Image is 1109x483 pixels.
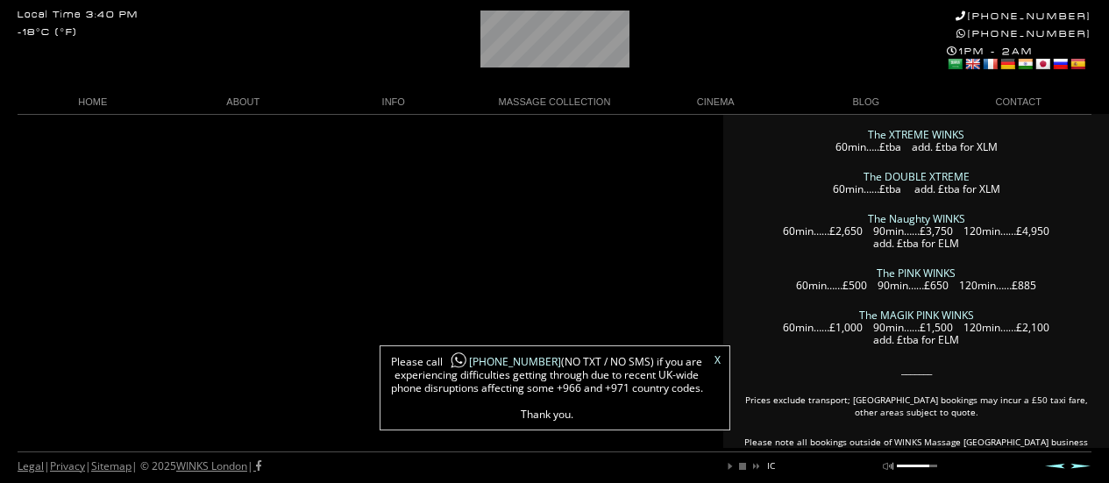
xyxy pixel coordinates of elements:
[469,90,641,114] a: MASSAGE COLLECTION
[741,309,1091,346] p: 60min……£1,000 90min……£1,500 120min……£2,100 add. £tba for ELM
[741,171,1091,195] p: 60min……£tba add. £tba for XLM
[750,461,760,472] a: next
[883,461,893,472] a: mute
[1044,463,1065,469] a: Prev
[964,57,980,71] a: English
[176,458,247,473] a: WINKS London
[91,458,132,473] a: Sitemap
[956,28,1091,39] a: [PHONE_NUMBER]
[741,364,1091,376] p: _______
[725,461,736,472] a: play
[18,11,139,20] div: Local Time 3:40 PM
[18,90,168,114] a: HOME
[741,129,1091,153] p: 60min…..£tba add. £tba for XLM
[443,354,561,369] a: [PHONE_NUMBER]
[864,169,970,184] a: The DOUBLE XTREME
[741,267,1091,292] p: 60min……£500 90min……£650 120min……£885
[1070,463,1091,469] a: Next
[50,458,85,473] a: Privacy
[18,452,261,480] div: | | | © 2025 |
[791,90,942,114] a: BLOG
[1070,57,1085,71] a: Spanish
[868,127,964,142] a: The XTREME WINKS
[947,57,963,71] a: Arabic
[956,11,1091,22] a: [PHONE_NUMBER]
[737,461,748,472] a: stop
[999,57,1015,71] a: German
[877,266,956,281] a: The PINK WINKS
[859,308,974,323] a: The MAGIK PINK WINKS
[18,28,77,38] div: -18°C (°F)
[1017,57,1033,71] a: Hindi
[942,90,1092,114] a: CONTACT
[947,46,1091,74] div: 1PM - 2AM
[868,211,965,226] a: The Naughty WINKS
[1052,57,1068,71] a: Russian
[714,355,721,366] a: X
[168,90,319,114] a: ABOUT
[745,394,1088,418] span: Prices exclude transport; [GEOGRAPHIC_DATA] bookings may incur a £50 taxi fare, other areas subje...
[744,436,1088,460] span: Please note all bookings outside of WINKS Massage [GEOGRAPHIC_DATA] business hours (1PM – 2AM) ma...
[1034,57,1050,71] a: Japanese
[318,90,469,114] a: INFO
[741,213,1091,250] p: 60min……£2,650 90min……£3,750 120min……£4,950 add. £tba for ELM
[389,355,705,421] span: Please call (NO TXT / NO SMS) if you are experiencing difficulties getting through due to recent ...
[982,57,998,71] a: French
[641,90,792,114] a: CINEMA
[18,458,44,473] a: Legal
[450,352,467,370] img: whatsapp-icon1.png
